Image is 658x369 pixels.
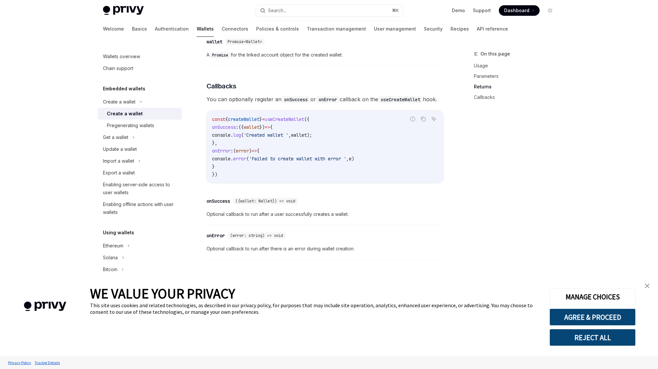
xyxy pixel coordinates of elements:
span: console [212,132,231,138]
span: ⌘ K [392,8,399,13]
span: } [212,164,215,170]
div: Bitcoin [103,265,117,273]
a: User management [374,21,416,37]
span: }) [259,124,265,130]
span: ); [307,132,312,138]
span: WE VALUE YOUR PRIVACY [90,285,235,302]
div: Enabling offline actions with user wallets [103,200,178,216]
a: Callbacks [474,92,561,103]
a: Wallets overview [98,51,182,62]
span: On this page [480,50,510,58]
span: onSuccess [212,124,236,130]
span: ({ [304,116,309,122]
div: onSuccess [207,198,230,204]
button: Report incorrect code [408,115,417,123]
span: { [270,124,273,130]
span: ({wallet: Wallet}) => void [235,198,295,204]
span: => [252,148,257,154]
span: console [212,156,231,162]
span: Dashboard [504,7,529,14]
a: Export a wallet [98,167,182,179]
span: 'Created wallet ' [244,132,288,138]
a: close banner [641,279,654,292]
a: Welcome [103,21,124,37]
span: , [346,156,349,162]
button: REJECT ALL [549,329,636,346]
a: Chain support [98,62,182,74]
span: (error: string) => void [230,233,283,238]
span: ({ [238,124,244,130]
div: Create a wallet [103,98,135,106]
a: Usage [474,60,561,71]
a: Authentication [155,21,189,37]
a: Returns [474,81,561,92]
div: Enabling server-side access to user wallets [103,181,178,196]
span: Optional callback to run after a user successfully creates a wallet. [207,210,444,218]
span: }, [212,140,217,146]
span: error [233,156,246,162]
span: You can optionally register an or callback on the hook. [207,95,444,104]
code: onSuccess [281,96,310,103]
span: . [231,156,233,162]
a: Parameters [474,71,561,81]
a: Security [424,21,443,37]
span: ) [249,148,252,154]
a: API reference [477,21,508,37]
span: } [259,116,262,122]
a: Tracker Details [33,357,61,368]
code: Promise [209,52,231,58]
div: Wallets overview [103,53,140,60]
a: Policies & controls [256,21,299,37]
span: log [233,132,241,138]
span: { [257,148,259,154]
button: MANAGE CHOICES [549,288,636,305]
a: Basics [132,21,147,37]
span: : [236,124,238,130]
div: wallet [207,38,222,45]
button: Toggle dark mode [545,5,555,16]
span: 'Failed to create wallet with error ' [249,156,346,162]
button: Copy the contents from the code block [419,115,427,123]
span: { [225,116,228,122]
span: = [262,116,265,122]
a: Pregenerating wallets [98,120,182,131]
code: useCreateWallet [378,96,423,103]
a: Enabling offline actions with user wallets [98,198,182,218]
div: This site uses cookies and related technologies, as described in our privacy policy, for purposes... [90,302,540,315]
span: useCreateWallet [265,116,304,122]
button: AGREE & PROCEED [549,309,636,326]
a: Transaction management [307,21,366,37]
div: onError [207,232,225,239]
button: Ask AI [429,115,438,123]
span: ) [352,156,354,162]
a: Wallets [197,21,214,37]
span: . [231,132,233,138]
span: Optional callback to run after there is an error during wallet creation. [207,245,444,253]
div: Pregenerating wallets [107,122,154,129]
h5: Embedded wallets [103,85,145,93]
a: Recipes [451,21,469,37]
span: wallet [244,124,259,130]
div: Search... [268,7,286,14]
div: Update a wallet [103,145,137,153]
span: wallet [291,132,307,138]
div: Import a wallet [103,157,134,165]
div: Create a wallet [107,110,143,118]
a: Update a wallet [98,143,182,155]
span: ( [241,132,244,138]
img: close banner [645,284,649,288]
span: A for the linked account object for the created wallet. [207,51,444,59]
button: Search...⌘K [256,5,403,16]
a: Connectors [222,21,248,37]
img: company logo [10,292,80,321]
span: Callbacks [207,81,236,91]
div: Export a wallet [103,169,135,177]
div: Ethereum [103,242,123,250]
a: Support [473,7,491,14]
a: Enabling server-side access to user wallets [98,179,182,198]
a: Create a wallet [98,108,182,120]
span: : [231,148,233,154]
span: ( [246,156,249,162]
span: const [212,116,225,122]
span: error [236,148,249,154]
